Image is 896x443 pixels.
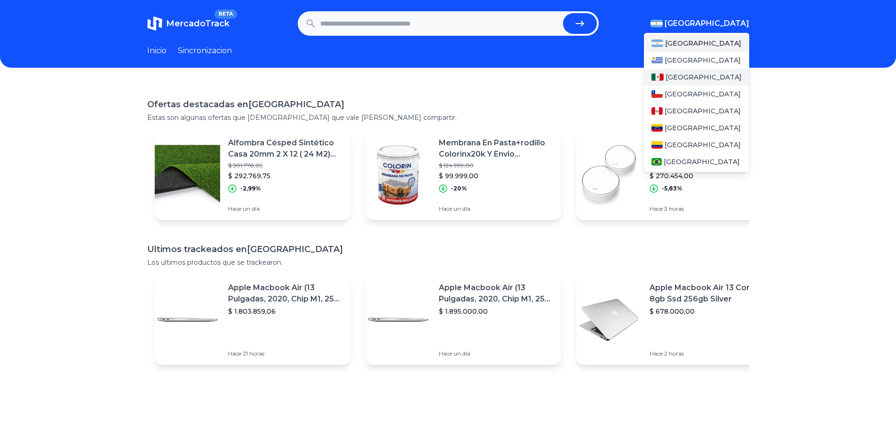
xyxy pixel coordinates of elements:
button: [GEOGRAPHIC_DATA] [650,18,749,29]
span: BETA [214,9,237,19]
p: -20% [451,185,467,192]
p: -5,83% [662,185,682,192]
img: Argentina [651,40,664,47]
p: Apple Macbook Air 13 Core I5 8gb Ssd 256gb Silver [650,282,764,305]
a: Venezuela[GEOGRAPHIC_DATA] [644,119,749,136]
p: Hace un día [439,205,554,213]
p: Membrana En Pasta+rodillo Colorinx20k Y Envio [PERSON_NAME] [PERSON_NAME] [439,137,554,160]
p: $ 301.778,05 [228,162,343,169]
img: Featured image [576,287,642,353]
p: Hace 21 horas [228,350,343,357]
p: $ 292.769,75 [228,171,343,181]
img: Featured image [365,287,431,353]
a: Colombia[GEOGRAPHIC_DATA] [644,136,749,153]
a: Inicio [147,45,167,56]
img: Chile [651,90,663,98]
a: Featured imageApple Macbook Air (13 Pulgadas, 2020, Chip M1, 256 Gb De Ssd, 8 Gb De Ram) - Plata$... [365,275,561,365]
h1: Ofertas destacadas en [GEOGRAPHIC_DATA] [147,98,749,111]
a: Peru[GEOGRAPHIC_DATA] [644,103,749,119]
span: [GEOGRAPHIC_DATA] [664,157,740,166]
span: [GEOGRAPHIC_DATA] [665,106,741,116]
a: Featured imageApple Macbook Air 13 Core I5 8gb Ssd 256gb Silver$ 678.000,00Hace 2 horas [576,275,772,365]
a: Chile[GEOGRAPHIC_DATA] [644,86,749,103]
p: Apple Macbook Air (13 Pulgadas, 2020, Chip M1, 256 Gb De Ssd, 8 Gb De Ram) - Plata [228,282,343,305]
img: Featured image [155,287,221,353]
a: Mexico[GEOGRAPHIC_DATA] [644,69,749,86]
img: Uruguay [651,56,663,64]
a: Sincronizacion [178,45,232,56]
p: $ 678.000,00 [650,307,764,316]
img: Mexico [651,73,664,81]
p: -2,99% [240,185,261,192]
img: Argentina [650,20,663,27]
a: Featured imageApple Macbook Air (13 Pulgadas, 2020, Chip M1, 256 Gb De Ssd, 8 Gb De Ram) - Plata$... [155,275,350,365]
p: Hace un día [228,205,343,213]
p: Hace un día [439,350,554,357]
p: $ 270.454,00 [650,171,764,181]
span: [GEOGRAPHIC_DATA] [665,123,741,133]
p: Hace 3 horas [650,205,764,213]
a: Argentina[GEOGRAPHIC_DATA] [644,35,749,52]
img: Colombia [651,141,663,149]
img: Venezuela [651,124,663,132]
p: Los ultimos productos que se trackearon. [147,258,749,267]
p: Apple Macbook Air (13 Pulgadas, 2020, Chip M1, 256 Gb De Ssd, 8 Gb De Ram) - Plata [439,282,554,305]
img: Featured image [576,142,642,208]
p: $ 99.999,00 [439,171,554,181]
p: Estas son algunas ofertas que [DEMOGRAPHIC_DATA] que vale [PERSON_NAME] compartir. [147,113,749,122]
span: [GEOGRAPHIC_DATA] [665,140,741,150]
span: [GEOGRAPHIC_DATA] [665,55,741,65]
span: [GEOGRAPHIC_DATA] [665,89,741,99]
img: MercadoTrack [147,16,162,31]
a: Featured imageDeco X50 [PERSON_NAME] Mesh Wifi 6 Banda Dual Tp-link Ax3000 Pack X2$ 287.197,75$ 2... [576,130,772,220]
p: Alfombra Césped Sintético Casa 20mm 2 X 12 ( 24 M2) Premium [228,137,343,160]
img: Featured image [155,142,221,208]
a: Uruguay[GEOGRAPHIC_DATA] [644,52,749,69]
img: Featured image [365,142,431,208]
span: [GEOGRAPHIC_DATA] [665,18,749,29]
span: MercadoTrack [166,18,230,29]
span: [GEOGRAPHIC_DATA] [665,39,741,48]
p: Hace 2 horas [650,350,764,357]
p: $ 124.999,00 [439,162,554,169]
a: Featured imageAlfombra Césped Sintético Casa 20mm 2 X 12 ( 24 M2) Premium$ 301.778,05$ 292.769,75... [155,130,350,220]
img: Brasil [651,158,662,166]
span: [GEOGRAPHIC_DATA] [666,72,742,82]
h1: Ultimos trackeados en [GEOGRAPHIC_DATA] [147,243,749,256]
p: $ 1.803.859,06 [228,307,343,316]
a: MercadoTrackBETA [147,16,230,31]
img: Peru [651,107,663,115]
a: Brasil[GEOGRAPHIC_DATA] [644,153,749,170]
a: Featured imageMembrana En Pasta+rodillo Colorinx20k Y Envio [PERSON_NAME] [PERSON_NAME]$ 124.999,... [365,130,561,220]
p: $ 1.895.000,00 [439,307,554,316]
